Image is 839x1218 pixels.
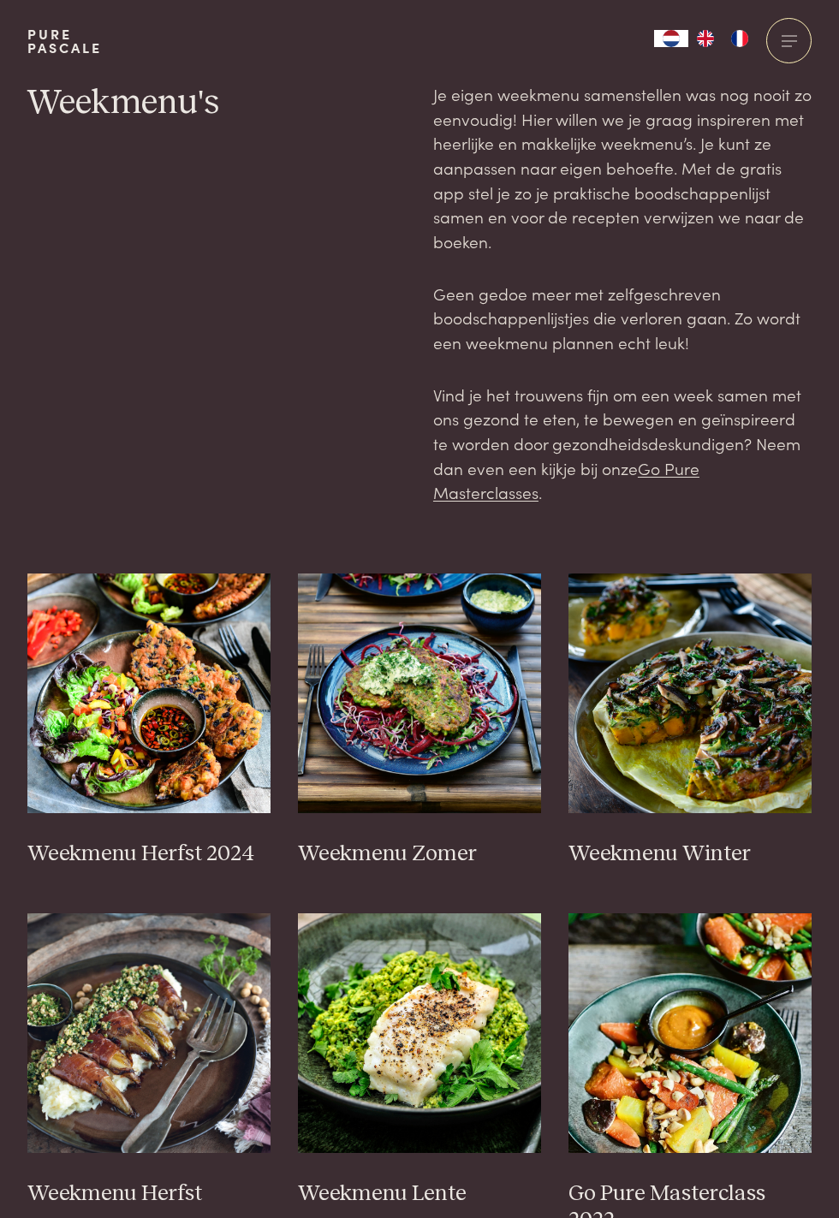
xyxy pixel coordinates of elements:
[27,841,271,868] h3: Weekmenu Herfst 2024
[568,841,812,868] h3: Weekmenu Winter
[433,82,812,254] p: Je eigen weekmenu samenstellen was nog nooit zo eenvoudig! Hier willen we je graag inspireren met...
[654,30,757,47] aside: Language selected: Nederlands
[27,82,406,125] h1: Weekmenu's
[298,1180,541,1208] h3: Weekmenu Lente
[27,1180,271,1208] h3: Weekmenu Herfst
[568,913,812,1153] img: Go Pure Masterclass 2022
[433,383,812,505] p: Vind je het trouwens fijn om een week samen met ons gezond te eten, te bewegen en geïnspireerd te...
[298,841,541,868] h3: Weekmenu Zomer
[27,27,102,55] a: PurePascale
[433,282,812,355] p: Geen gedoe meer met zelfgeschreven boodschappenlijstjes die verloren gaan. Zo wordt een weekmenu ...
[298,573,541,868] a: Weekmenu Zomer Weekmenu Zomer
[568,573,812,813] img: Weekmenu Winter
[433,456,699,504] a: Go Pure Masterclasses
[298,913,541,1153] img: Weekmenu Lente
[723,30,757,47] a: FR
[688,30,723,47] a: EN
[688,30,757,47] ul: Language list
[27,573,271,868] a: Weekmenu Herfst 2024 Weekmenu Herfst 2024
[298,913,541,1208] a: Weekmenu Lente Weekmenu Lente
[654,30,688,47] div: Language
[27,913,271,1208] a: Weekmenu Herfst Weekmenu Herfst
[568,573,812,868] a: Weekmenu Winter Weekmenu Winter
[298,573,541,813] img: Weekmenu Zomer
[27,573,271,813] img: Weekmenu Herfst 2024
[27,913,271,1153] img: Weekmenu Herfst
[654,30,688,47] a: NL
